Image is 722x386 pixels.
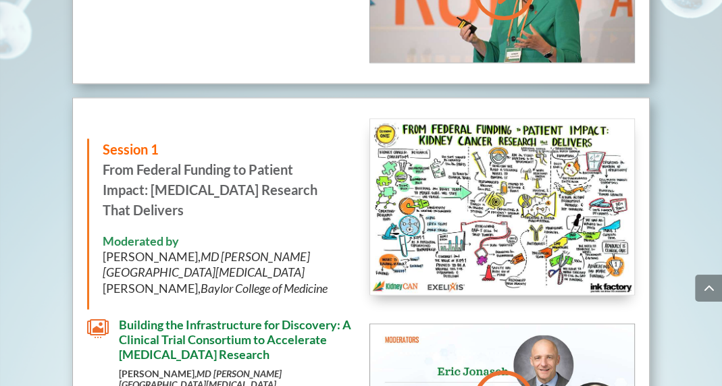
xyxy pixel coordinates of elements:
[103,249,310,279] em: MD [PERSON_NAME][GEOGRAPHIC_DATA][MEDICAL_DATA]
[103,141,317,218] strong: From Federal Funding to Patient Impact: [MEDICAL_DATA] Research That Delivers
[103,249,328,296] span: [PERSON_NAME], [PERSON_NAME],
[103,233,179,248] strong: Moderated by
[103,141,159,157] span: Session 1
[87,318,109,339] span: 
[201,281,328,296] em: Baylor College of Medicine
[119,317,351,361] span: Building the Infrastructure for Discovery: A Clinical Trial Consortium to Accelerate [MEDICAL_DAT...
[370,119,634,296] img: KidneyCAN_Ink Factory_Board Session 1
